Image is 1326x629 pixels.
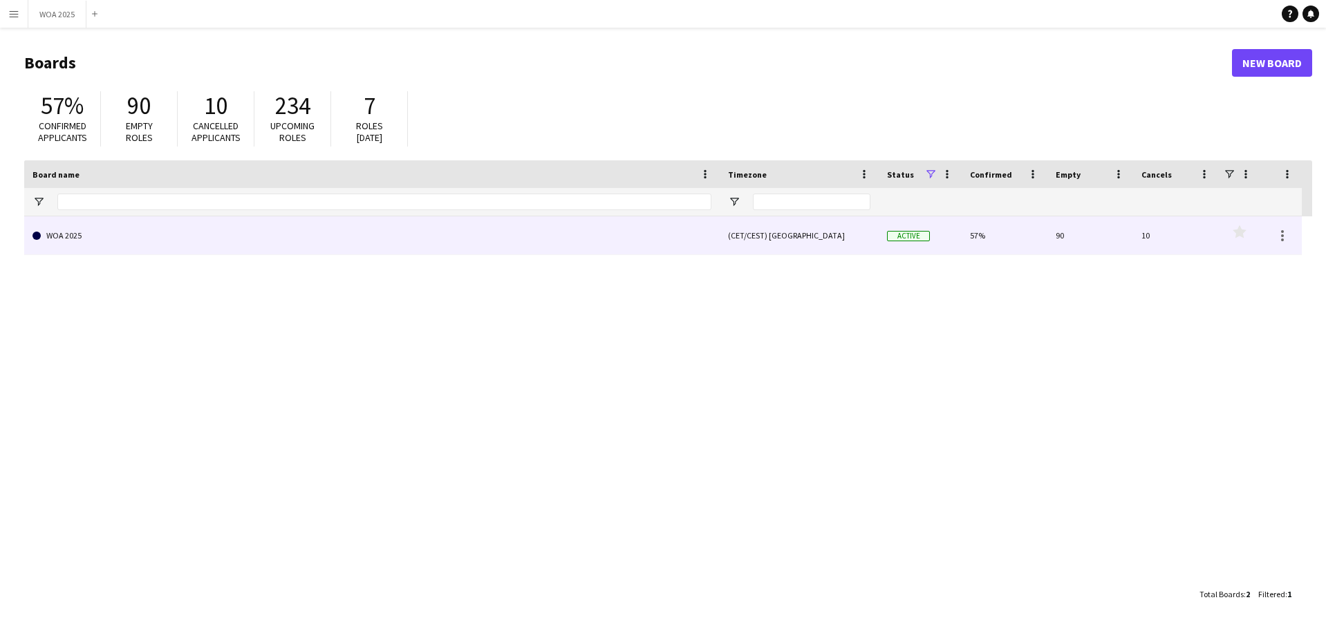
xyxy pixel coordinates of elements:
[1246,589,1250,599] span: 2
[962,216,1047,254] div: 57%
[32,196,45,208] button: Open Filter Menu
[1258,589,1285,599] span: Filtered
[126,120,153,144] span: Empty roles
[356,120,383,144] span: Roles [DATE]
[1258,581,1291,608] div: :
[1199,589,1244,599] span: Total Boards
[887,231,930,241] span: Active
[1287,589,1291,599] span: 1
[753,194,870,210] input: Timezone Filter Input
[32,216,711,255] a: WOA 2025
[970,169,1012,180] span: Confirmed
[728,169,767,180] span: Timezone
[364,91,375,121] span: 7
[192,120,241,144] span: Cancelled applicants
[270,120,315,144] span: Upcoming roles
[1232,49,1312,77] a: New Board
[720,216,879,254] div: (CET/CEST) [GEOGRAPHIC_DATA]
[1199,581,1250,608] div: :
[32,169,80,180] span: Board name
[57,194,711,210] input: Board name Filter Input
[1047,216,1133,254] div: 90
[275,91,310,121] span: 234
[728,196,740,208] button: Open Filter Menu
[887,169,914,180] span: Status
[41,91,84,121] span: 57%
[204,91,227,121] span: 10
[28,1,86,28] button: WOA 2025
[127,91,151,121] span: 90
[24,53,1232,73] h1: Boards
[38,120,87,144] span: Confirmed applicants
[1133,216,1219,254] div: 10
[1141,169,1172,180] span: Cancels
[1056,169,1081,180] span: Empty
